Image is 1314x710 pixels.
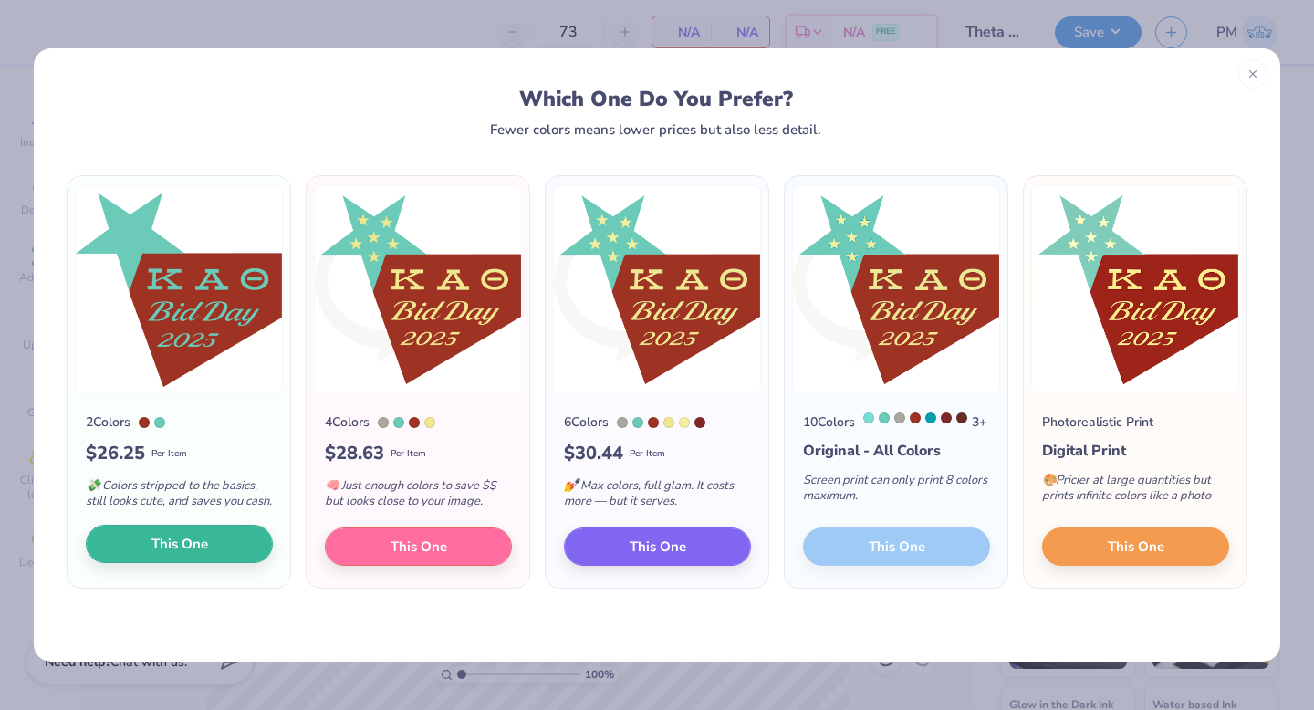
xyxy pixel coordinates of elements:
div: 484 C [139,417,150,428]
div: 10 Colors [803,412,855,432]
div: 484 C [910,412,921,423]
button: This One [86,525,273,563]
div: Which One Do You Prefer? [84,87,1229,111]
div: 484 C [648,417,659,428]
div: 484 C [409,417,420,428]
div: Digital Print [1042,440,1229,462]
div: Pricier at large quantities but prints infinite colors like a photo [1042,462,1229,522]
span: 💸 [86,477,100,494]
div: Fewer colors means lower prices but also less detail. [490,122,821,137]
span: Per Item [630,447,665,461]
div: 4 Colors [325,412,370,432]
span: $ 26.25 [86,440,145,467]
div: 3248 C [154,417,165,428]
div: Original - All Colors [803,440,990,462]
img: 4 color option [314,185,522,394]
div: 7467 C [925,412,936,423]
span: This One [1108,537,1164,558]
div: Max colors, full glam. It costs more — but it serves. [564,467,751,527]
div: 6 Colors [564,412,609,432]
div: 3248 C [879,412,890,423]
div: 601 C [424,417,435,428]
div: 3245 C [863,412,874,423]
button: This One [1042,527,1229,566]
button: This One [564,527,751,566]
div: Colors stripped to the basics, still looks cute, and saves you cash. [86,467,273,527]
img: 6 color option [553,185,761,394]
div: 1815 C [694,417,705,428]
span: $ 28.63 [325,440,384,467]
div: Yellow 0131 C [679,417,690,428]
span: This One [151,534,208,555]
span: 🎨 [1042,472,1057,488]
img: Photorealistic preview [1031,185,1239,394]
div: 483 C [956,412,967,423]
div: 414 C [894,412,905,423]
span: Per Item [391,447,426,461]
div: 414 C [378,417,389,428]
span: This One [391,537,447,558]
div: 3 + [863,412,986,432]
div: 414 C [617,417,628,428]
div: Just enough colors to save $$ but looks close to your image. [325,467,512,527]
div: 601 C [663,417,674,428]
span: 💅 [564,477,579,494]
div: 1815 C [941,412,952,423]
div: 3248 C [393,417,404,428]
div: 2 Colors [86,412,130,432]
span: $ 30.44 [564,440,623,467]
div: 3248 C [632,417,643,428]
img: 2 color option [75,185,283,394]
div: Photorealistic Print [1042,412,1153,432]
span: Per Item [151,447,187,461]
button: This One [325,527,512,566]
div: Screen print can only print 8 colors maximum. [803,462,990,522]
img: 10 color option [792,185,1000,394]
span: This One [630,537,686,558]
span: 🧠 [325,477,339,494]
